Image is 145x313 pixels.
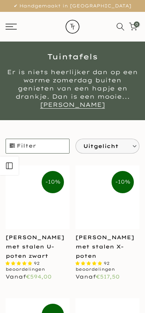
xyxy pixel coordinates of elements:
[59,12,86,42] img: trend-table
[9,2,136,10] p: ✔ Handgemaakt in [GEOGRAPHIC_DATA]
[134,22,139,27] span: 0
[112,171,134,193] span: -10%
[6,68,139,109] div: Er is niets heerlijker dan op een warme zomerdag buiten genieten van een hapje en drankje. Dan is...
[96,273,120,280] span: €517,50
[40,101,105,109] a: [PERSON_NAME]
[75,261,104,266] span: 4.87 stars
[129,23,137,31] a: 0
[6,53,139,60] h1: Tuintafels
[76,139,139,153] label: Uitgelicht
[6,273,52,280] span: Vanaf
[75,273,120,280] span: Vanaf
[6,261,45,271] span: 92 beoordelingen
[6,234,64,259] a: [PERSON_NAME] met stalen U-poten zwart
[6,261,34,266] span: 4.87 stars
[1,275,38,312] iframe: toggle-frame
[75,261,115,271] span: 92 beoordelingen
[6,139,69,153] span: Filter
[42,171,64,193] span: -10%
[75,234,134,259] a: [PERSON_NAME] met stalen X-poten
[83,139,126,153] span: Uitgelicht
[26,273,52,280] span: €594,00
